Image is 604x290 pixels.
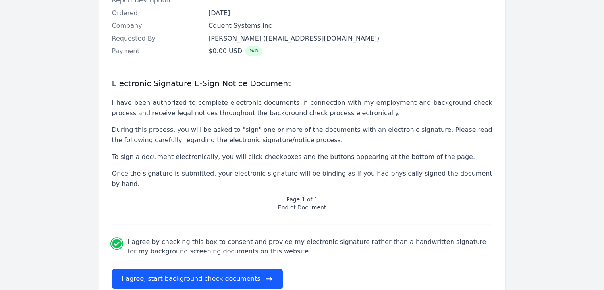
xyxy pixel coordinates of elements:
p: I have been authorized to complete electronic documents in connection with my employment and back... [112,98,492,118]
label: I agree by checking this box to consent and provide my electronic signature rather than a handwri... [128,237,492,256]
h3: Electronic Signature E-Sign Notice Document [112,79,492,88]
dt: Ordered [112,8,203,18]
dt: Company [112,21,203,31]
p: Once the signature is submitted, your electronic signature will be binding as if you had physical... [112,168,492,189]
dt: Requested By [112,34,203,43]
dt: Payment [112,46,203,56]
dd: [DATE] [208,8,492,18]
p: During this process, you will be asked to "sign" one or more of the documents with an electronic ... [112,125,492,145]
dd: [PERSON_NAME] ([EMAIL_ADDRESS][DOMAIN_NAME]) [208,34,492,43]
dd: Cquent Systems Inc [208,21,492,31]
span: PAID [245,46,262,56]
p: To sign a document electronically, you will click checkboxes and the buttons appearing at the bot... [112,152,492,162]
div: $0.00 USD [208,46,262,56]
button: I agree, start background check documents [112,269,283,289]
p: Page 1 of 1 End of Document [112,195,492,211]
